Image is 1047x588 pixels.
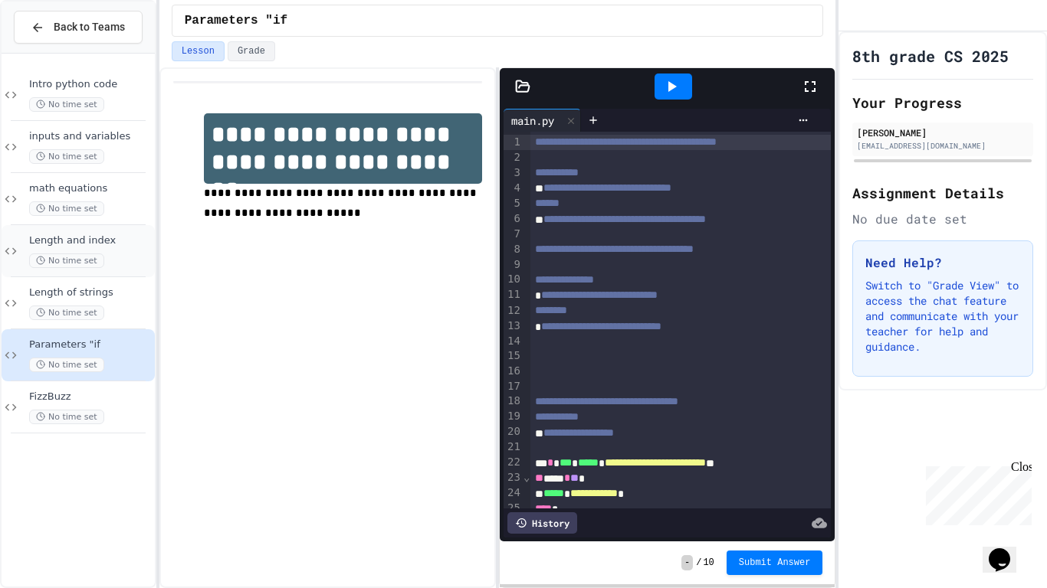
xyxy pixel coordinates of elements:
span: / [696,557,701,569]
span: Fold line [523,471,530,483]
span: No time set [29,410,104,424]
div: 20 [504,424,523,439]
div: [PERSON_NAME] [857,126,1029,139]
div: 5 [504,196,523,211]
span: Parameters "if [185,11,287,30]
div: 7 [504,227,523,242]
span: FizzBuzz [29,390,152,403]
div: 24 [504,485,523,501]
div: 23 [504,470,523,485]
span: No time set [29,201,104,216]
div: 13 [504,318,523,334]
button: Back to Teams [14,11,143,44]
h2: Your Progress [852,92,1033,113]
div: 9 [504,257,523,273]
div: 14 [504,334,523,349]
div: main.py [504,113,562,129]
div: 1 [504,135,523,150]
span: No time set [29,149,104,164]
div: 19 [504,409,523,424]
span: Back to Teams [54,19,125,35]
h2: Assignment Details [852,182,1033,204]
div: 4 [504,181,523,196]
div: main.py [504,109,581,132]
span: Submit Answer [739,557,811,569]
div: 10 [504,272,523,287]
button: Grade [228,41,275,61]
h3: Need Help? [865,253,1020,272]
button: Submit Answer [727,550,823,575]
span: Length and index [29,234,152,247]
iframe: chat widget [920,460,1032,525]
div: 22 [504,455,523,470]
div: 18 [504,394,523,409]
span: math equations [29,182,152,195]
span: No time set [29,253,104,268]
span: Intro python code [29,78,152,91]
span: inputs and variables [29,130,152,143]
span: No time set [29,305,104,320]
span: Parameters "if [29,338,152,351]
span: - [681,555,693,570]
span: No time set [29,97,104,112]
div: 12 [504,303,523,318]
div: Chat with us now!Close [6,6,106,97]
div: 11 [504,287,523,302]
span: Fold line [523,501,530,514]
span: Length of strings [29,286,152,299]
div: History [507,512,577,534]
span: No time set [29,358,104,372]
iframe: chat widget [983,527,1032,573]
div: 21 [504,439,523,455]
div: [EMAIL_ADDRESS][DOMAIN_NAME] [857,140,1029,152]
div: 6 [504,211,523,227]
button: Lesson [172,41,225,61]
div: 2 [504,150,523,165]
div: No due date set [852,210,1033,228]
div: 15 [504,348,523,364]
div: 17 [504,379,523,394]
div: 25 [504,501,523,516]
div: 16 [504,364,523,379]
span: 10 [703,557,714,569]
div: 8 [504,242,523,257]
div: 3 [504,165,523,181]
h1: 8th grade CS 2025 [852,45,1009,67]
p: Switch to "Grade View" to access the chat feature and communicate with your teacher for help and ... [865,278,1020,354]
